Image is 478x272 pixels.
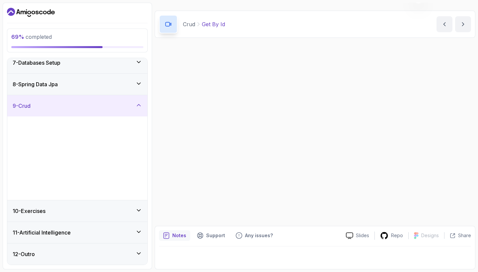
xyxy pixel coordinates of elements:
button: Feedback button [232,230,277,241]
p: Designs [421,232,439,239]
p: Repo [391,232,403,239]
p: Notes [172,232,186,239]
p: Get By Id [202,20,225,28]
button: 12-Outro [7,243,147,265]
button: Share [444,232,471,239]
button: 11-Artificial Intelligence [7,222,147,243]
a: Slides [341,232,374,239]
p: Slides [356,232,369,239]
button: previous content [437,16,452,32]
a: Repo [375,232,408,240]
button: 7-Databases Setup [7,52,147,73]
p: Crud [183,20,195,28]
h3: 8 - Spring Data Jpa [13,80,58,88]
h3: 11 - Artificial Intelligence [13,229,71,237]
p: Share [458,232,471,239]
span: completed [11,34,52,40]
button: 9-Crud [7,95,147,116]
button: Support button [193,230,229,241]
h3: 10 - Exercises [13,207,45,215]
h3: 7 - Databases Setup [13,59,60,67]
span: 69 % [11,34,24,40]
h3: 12 - Outro [13,250,35,258]
button: next content [455,16,471,32]
a: Dashboard [7,7,55,18]
p: Any issues? [245,232,273,239]
p: Support [206,232,225,239]
button: 10-Exercises [7,200,147,222]
button: notes button [159,230,190,241]
button: 8-Spring Data Jpa [7,74,147,95]
h3: 9 - Crud [13,102,31,110]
